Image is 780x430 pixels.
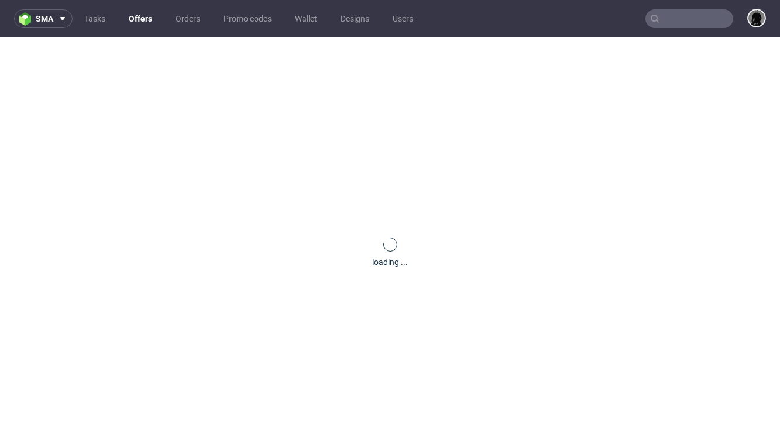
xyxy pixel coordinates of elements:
[334,9,376,28] a: Designs
[372,256,408,268] div: loading ...
[19,12,36,26] img: logo
[217,9,279,28] a: Promo codes
[288,9,324,28] a: Wallet
[77,9,112,28] a: Tasks
[14,9,73,28] button: sma
[36,15,53,23] span: sma
[122,9,159,28] a: Offers
[386,9,420,28] a: Users
[169,9,207,28] a: Orders
[748,10,765,26] img: Dawid Urbanowicz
